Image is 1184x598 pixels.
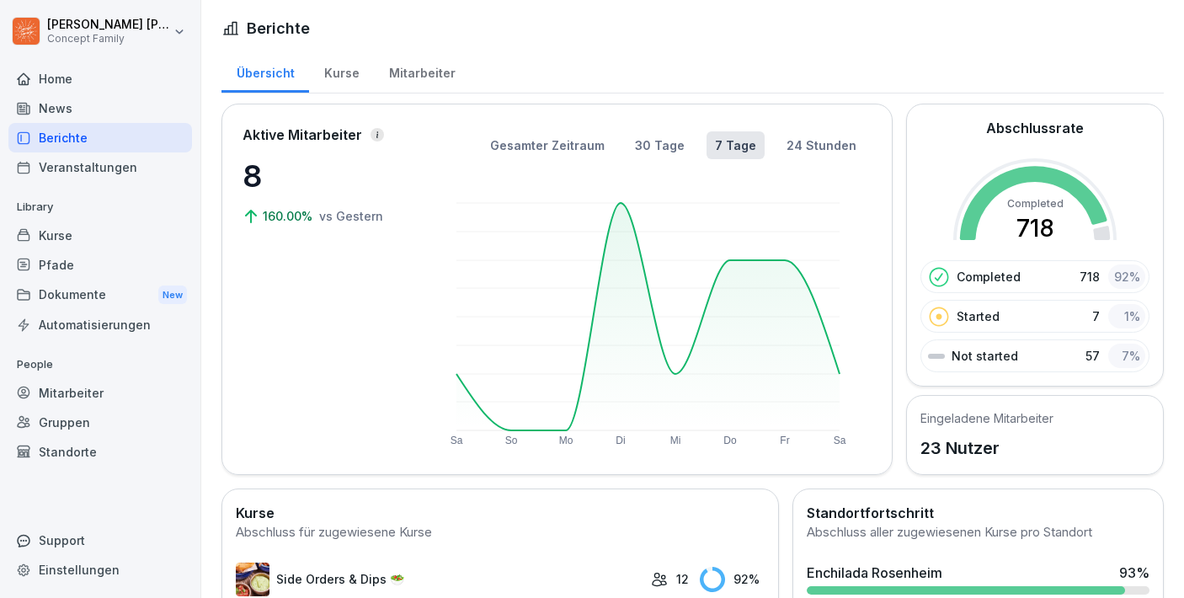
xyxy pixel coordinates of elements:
[986,118,1084,138] h2: Abschlussrate
[1119,563,1149,583] div: 93 %
[834,435,846,446] text: Sa
[451,435,463,446] text: Sa
[47,18,170,32] p: [PERSON_NAME] [PERSON_NAME]
[8,250,192,280] a: Pfade
[8,194,192,221] p: Library
[8,64,192,93] a: Home
[707,131,765,159] button: 7 Tage
[8,152,192,182] a: Veranstaltungen
[616,435,625,446] text: Di
[8,555,192,585] a: Einstellungen
[505,435,518,446] text: So
[47,33,170,45] p: Concept Family
[8,280,192,311] a: DokumenteNew
[243,153,411,199] p: 8
[807,503,1149,523] h2: Standortfortschritt
[8,93,192,123] a: News
[920,435,1053,461] p: 23 Nutzer
[952,347,1018,365] p: Not started
[236,503,765,523] h2: Kurse
[8,526,192,555] div: Support
[236,523,765,542] div: Abschluss für zugewiesene Kurse
[319,207,383,225] p: vs Gestern
[8,408,192,437] a: Gruppen
[778,131,865,159] button: 24 Stunden
[676,570,689,588] p: 12
[920,409,1053,427] h5: Eingeladene Mitarbeiter
[670,435,681,446] text: Mi
[559,435,573,446] text: Mo
[1080,268,1100,286] p: 718
[482,131,613,159] button: Gesamter Zeitraum
[263,207,316,225] p: 160.00%
[1085,347,1100,365] p: 57
[807,523,1149,542] div: Abschluss aller zugewiesenen Kurse pro Standort
[8,280,192,311] div: Dokumente
[627,131,693,159] button: 30 Tage
[236,563,269,596] img: ztsbguhbjntb8twi5r10a891.png
[8,310,192,339] a: Automatisierungen
[957,268,1021,286] p: Completed
[374,50,470,93] a: Mitarbeiter
[8,221,192,250] a: Kurse
[957,307,1000,325] p: Started
[1092,307,1100,325] p: 7
[700,567,765,592] div: 92 %
[243,125,362,145] p: Aktive Mitarbeiter
[247,17,310,40] h1: Berichte
[309,50,374,93] a: Kurse
[1108,304,1145,328] div: 1 %
[8,123,192,152] a: Berichte
[723,435,737,446] text: Do
[8,378,192,408] a: Mitarbeiter
[780,435,789,446] text: Fr
[807,563,942,583] div: Enchilada Rosenheim
[8,351,192,378] p: People
[1108,344,1145,368] div: 7 %
[1108,264,1145,289] div: 92 %
[236,563,643,596] a: Side Orders & Dips 🥗
[158,286,187,305] div: New
[221,50,309,93] a: Übersicht
[8,437,192,467] a: Standorte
